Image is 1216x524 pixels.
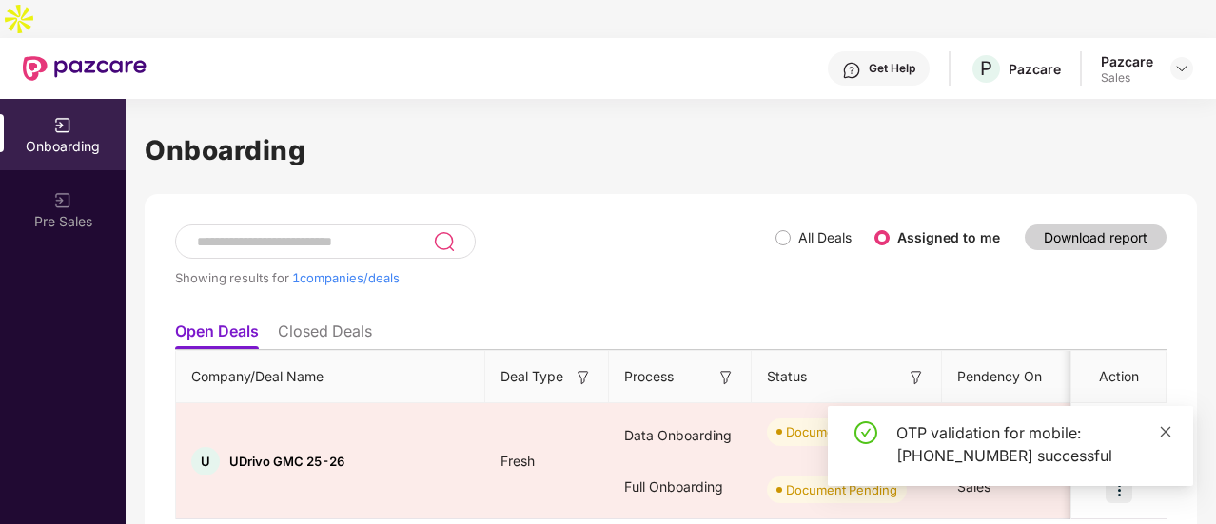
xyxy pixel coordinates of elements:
button: Download report [1025,224,1167,250]
div: Data Onboarding [609,410,752,461]
li: Closed Deals [278,321,372,349]
span: Fresh [485,453,550,469]
span: P [980,57,992,80]
span: Status [767,366,807,387]
th: Action [1071,351,1167,403]
div: Get Help [869,61,915,76]
div: Document Pending [786,422,897,441]
span: Pendency On [957,366,1042,387]
span: 1 companies/deals [292,270,400,285]
span: Process [624,366,674,387]
img: New Pazcare Logo [23,56,147,81]
img: svg+xml;base64,PHN2ZyB3aWR0aD0iMTYiIGhlaWdodD0iMTYiIHZpZXdCb3g9IjAgMCAxNiAxNiIgZmlsbD0ibm9uZSIgeG... [574,368,593,387]
img: svg+xml;base64,PHN2ZyBpZD0iRHJvcGRvd24tMzJ4MzIiIHhtbG5zPSJodHRwOi8vd3d3LnczLm9yZy8yMDAwL3N2ZyIgd2... [1174,61,1189,76]
div: U [191,447,220,475]
div: Full Onboarding [609,461,752,513]
div: Pazcare [1101,52,1153,70]
img: svg+xml;base64,PHN2ZyBpZD0iSGVscC0zMngzMiIgeG1sbnM9Imh0dHA6Ly93d3cudzMub3JnLzIwMDAvc3ZnIiB3aWR0aD... [842,61,861,80]
div: Document Pending [786,480,897,499]
span: check-circle [854,421,877,444]
div: Sales [1101,70,1153,86]
li: Open Deals [175,321,259,349]
label: Assigned to me [897,229,1000,245]
span: UDrivo GMC 25-26 [229,454,344,469]
span: Deal Type [500,366,563,387]
img: svg+xml;base64,PHN2ZyB3aWR0aD0iMTYiIGhlaWdodD0iMTYiIHZpZXdCb3g9IjAgMCAxNiAxNiIgZmlsbD0ibm9uZSIgeG... [907,368,926,387]
span: close [1159,425,1172,438]
h1: Onboarding [145,129,1197,171]
img: svg+xml;base64,PHN2ZyB3aWR0aD0iMTYiIGhlaWdodD0iMTYiIHZpZXdCb3g9IjAgMCAxNiAxNiIgZmlsbD0ibm9uZSIgeG... [716,368,735,387]
img: svg+xml;base64,PHN2ZyB3aWR0aD0iMjQiIGhlaWdodD0iMjUiIHZpZXdCb3g9IjAgMCAyNCAyNSIgZmlsbD0ibm9uZSIgeG... [433,230,455,253]
label: All Deals [798,229,852,245]
div: Showing results for [175,270,775,285]
div: OTP validation for mobile: [PHONE_NUMBER] successful [896,421,1170,467]
th: Company/Deal Name [176,351,485,403]
img: svg+xml;base64,PHN2ZyB3aWR0aD0iMjAiIGhlaWdodD0iMjAiIHZpZXdCb3g9IjAgMCAyMCAyMCIgZmlsbD0ibm9uZSIgeG... [53,116,72,135]
div: Pazcare [1009,60,1061,78]
img: svg+xml;base64,PHN2ZyB3aWR0aD0iMjAiIGhlaWdodD0iMjAiIHZpZXdCb3g9IjAgMCAyMCAyMCIgZmlsbD0ibm9uZSIgeG... [53,191,72,210]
